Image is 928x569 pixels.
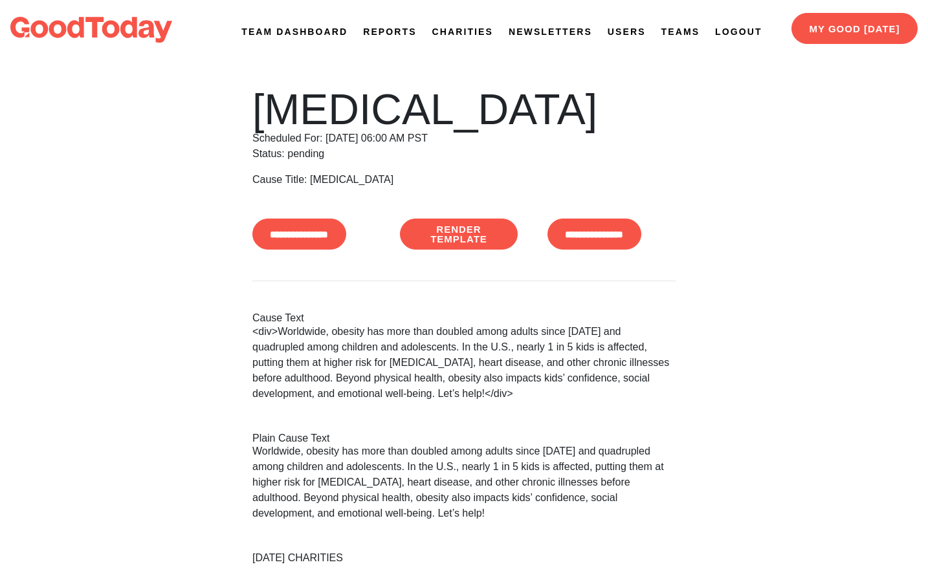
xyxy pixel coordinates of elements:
[363,25,416,39] a: Reports
[241,25,348,39] a: Team Dashboard
[252,88,676,162] div: Scheduled For: [DATE] 06:00 AM PST Status: pending
[252,88,676,131] h1: [MEDICAL_DATA]
[715,25,762,39] a: Logout
[791,13,918,44] a: My Good [DATE]
[509,25,592,39] a: Newsletters
[10,17,172,43] img: logo-dark-da6b47b19159aada33782b937e4e11ca563a98e0ec6b0b8896e274de7198bfd4.svg
[661,25,700,39] a: Teams
[252,312,676,324] h2: Cause Text
[252,172,676,188] div: Cause Title: [MEDICAL_DATA]
[432,25,493,39] a: Charities
[252,433,676,444] h2: Plain Cause Text
[608,25,646,39] a: Users
[252,552,676,564] h2: [DATE] CHARITIES
[400,219,518,250] a: Render Template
